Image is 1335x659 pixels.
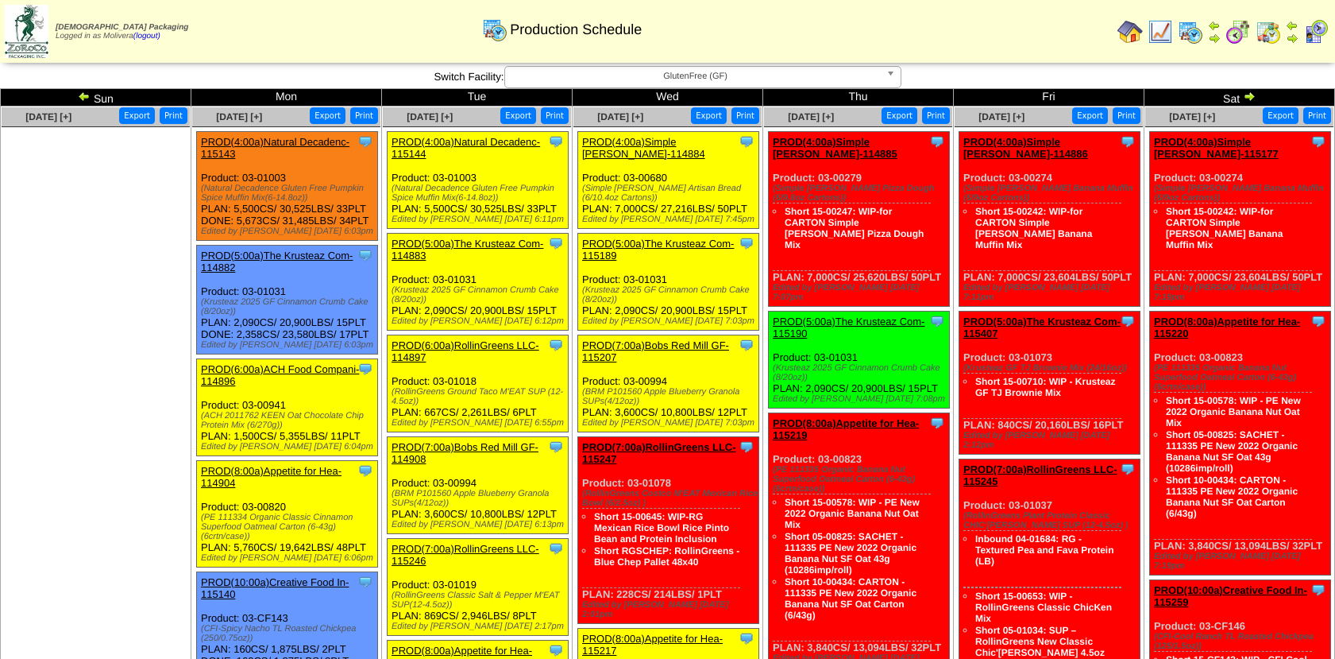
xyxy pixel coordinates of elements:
img: Tooltip [548,439,564,455]
button: Print [1303,107,1331,124]
div: Product: 03-01031 PLAN: 2,090CS / 20,900LBS / 15PLT [388,234,569,331]
a: PROD(5:00a)The Krusteaz Com-115189 [582,238,734,262]
span: [DATE] [+] [1169,111,1215,122]
td: Thu [763,89,954,107]
a: [DATE] [+] [788,111,834,122]
a: Short 15-00710: WIP - Krusteaz GF TJ Brownie Mix [975,376,1116,398]
div: Product: 03-00274 PLAN: 7,000CS / 23,604LBS / 50PLT [1150,132,1331,307]
div: Product: 03-00823 PLAN: 3,840CS / 13,094LBS / 32PLT [1150,312,1331,576]
a: Short 15-00247: WIP-for CARTON Simple [PERSON_NAME] Pizza Dough Mix [785,206,924,250]
div: (RollinGreens Costco M'EAT Mexican Rice Bowl (6/2.5oz) ) [582,489,758,508]
button: Export [882,107,917,124]
td: Tue [382,89,573,107]
a: PROD(5:00a)The Krusteaz Com-114883 [392,238,543,262]
div: (Simple [PERSON_NAME] Pizza Dough (6/9.8oz Cartons)) [773,184,949,203]
img: Tooltip [357,574,373,590]
td: Sat [1144,89,1335,107]
a: PROD(8:00a)Appetite for Hea-115219 [773,417,919,441]
img: Tooltip [357,247,373,263]
button: Export [119,107,155,124]
div: Edited by [PERSON_NAME] [DATE] 2:01pm [582,600,758,619]
img: Tooltip [1310,313,1326,329]
img: Tooltip [548,235,564,251]
a: PROD(7:00a)Bobs Red Mill GF-115207 [582,339,729,363]
a: PROD(7:00a)RollinGreens LLC-115245 [963,463,1117,487]
div: Product: 03-01031 PLAN: 2,090CS / 20,900LBS / 15PLT [769,312,950,409]
div: Edited by [PERSON_NAME] [DATE] 7:08pm [773,394,949,404]
div: (Krusteaz 2025 GF Cinnamon Crumb Cake (8/20oz)) [201,297,377,316]
img: arrowleft.gif [1286,19,1298,32]
a: Short 15-00578: WIP - PE New 2022 Organic Banana Nut Oat Mix [1166,395,1301,428]
button: Export [691,107,727,124]
div: Product: 03-00274 PLAN: 7,000CS / 23,604LBS / 50PLT [959,132,1140,307]
div: Edited by [PERSON_NAME] [DATE] 6:55pm [392,418,568,428]
div: Edited by [PERSON_NAME] [DATE] 6:03pm [201,340,377,350]
div: (Krusteaz 2025 GF Cinnamon Crumb Cake (8/20oz)) [582,285,758,304]
div: Product: 03-00820 PLAN: 5,760CS / 19,642LBS / 48PLT [197,461,378,568]
div: Product: 03-01031 PLAN: 2,090CS / 20,900LBS / 15PLT [578,234,759,331]
img: Tooltip [548,642,564,658]
img: calendarinout.gif [1256,19,1281,45]
a: PROD(4:00a)Simple [PERSON_NAME]-114884 [582,136,705,160]
a: PROD(7:00a)Bobs Red Mill GF-114908 [392,441,538,465]
td: Mon [191,89,382,107]
div: (RollinGreens Ground Taco M'EAT SUP (12-4.5oz)) [392,387,568,406]
a: Short 05-00825: SACHET - 111335 PE New 2022 Organic Banana Nut SF Oat 43g (10286imp/roll) [1166,429,1298,474]
a: Short 15-00653: WIP - RollinGreens Classic ChicKen Mix [975,591,1112,624]
a: (logout) [133,32,160,41]
div: Product: 03-01003 PLAN: 5,500CS / 30,525LBS / 33PLT DONE: 5,673CS / 31,485LBS / 34PLT [197,132,378,241]
div: Edited by [PERSON_NAME] [DATE] 7:45pm [582,215,758,224]
a: PROD(6:00a)ACH Food Compani-114896 [201,363,359,387]
button: Print [1113,107,1140,124]
a: PROD(4:00a)Simple [PERSON_NAME]-115177 [1154,136,1279,160]
a: PROD(7:00a)RollinGreens LLC-115247 [582,441,736,465]
a: PROD(4:00a)Simple [PERSON_NAME]-114886 [963,136,1088,160]
span: [DATE] [+] [25,111,71,122]
button: Export [500,107,536,124]
span: Production Schedule [510,21,642,38]
button: Print [922,107,950,124]
a: [DATE] [+] [407,111,453,122]
img: Tooltip [1120,461,1136,477]
div: Edited by [PERSON_NAME] [DATE] 7:19pm [1154,283,1330,302]
div: (Natural Decadence Gluten Free Pumpkin Spice Muffin Mix(6-14.8oz)) [201,184,377,203]
a: Short 05-00825: SACHET - 111335 PE New 2022 Organic Banana Nut SF Oat 43g (10286imp/roll) [785,531,916,576]
a: [DATE] [+] [216,111,262,122]
img: Tooltip [1120,134,1136,149]
a: [DATE] [+] [978,111,1024,122]
a: Short RGSCHEP: RollinGreens - Blue Chep Pallet 48x40 [594,545,739,568]
div: (Natural Decadence Gluten Free Pumpkin Spice Muffin Mix(6-14.8oz)) [392,184,568,203]
div: Edited by [PERSON_NAME] [DATE] 6:04pm [201,442,377,452]
img: calendarblend.gif [1225,19,1251,45]
div: Product: 03-01073 PLAN: 840CS / 20,160LBS / 16PLT [959,312,1140,455]
a: PROD(4:00a)Natural Decadenc-115143 [201,136,349,160]
div: (Krusteaz 2025 GF Cinnamon Crumb Cake (8/20oz)) [392,285,568,304]
img: calendarprod.gif [1178,19,1203,45]
a: PROD(7:00a)RollinGreens LLC-115246 [392,543,539,567]
button: Print [160,107,187,124]
img: arrowright.gif [1208,32,1221,45]
div: (ACH 2011762 KEEN Oat Chocolate Chip Protein Mix (6/270g)) [201,411,377,430]
a: PROD(8:00a)Appetite for Hea-115220 [1154,316,1300,339]
img: Tooltip [739,439,754,455]
a: Short 15-00242: WIP-for CARTON Simple [PERSON_NAME] Banana Muffin Mix [1166,206,1283,250]
div: (RollinGreens Plant Protein Classic CHIC'[PERSON_NAME] SUP (12-4.5oz) ) [963,511,1140,530]
div: (Simple [PERSON_NAME] Banana Muffin (6/9oz Cartons)) [1154,184,1330,203]
img: calendarcustomer.gif [1303,19,1329,45]
button: Export [1263,107,1298,124]
img: Tooltip [739,337,754,353]
div: Edited by [PERSON_NAME] [DATE] 7:03pm [582,418,758,428]
img: Tooltip [548,337,564,353]
td: Fri [954,89,1144,107]
img: Tooltip [929,313,945,329]
div: (CFI-Spicy Nacho TL Roasted Chickpea (250/0.75oz)) [201,624,377,643]
img: Tooltip [548,134,564,149]
img: arrowright.gif [1286,32,1298,45]
div: (PE 111335 Organic Banana Nut Superfood Oatmeal Carton (6-43g)(6crtn/case)) [1154,363,1330,392]
div: Product: 03-01018 PLAN: 667CS / 2,261LBS / 6PLT [388,335,569,432]
div: Edited by [PERSON_NAME] [DATE] 2:17pm [392,622,568,631]
div: Edited by [PERSON_NAME] [DATE] 2:12pm [963,431,1140,450]
a: PROD(8:00a)Appetite for Hea-114904 [201,465,341,489]
div: Edited by [PERSON_NAME] [DATE] 6:11pm [392,215,568,224]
